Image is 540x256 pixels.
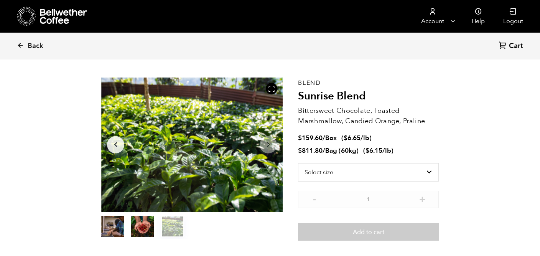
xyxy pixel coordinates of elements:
span: $ [298,146,302,155]
button: + [418,195,427,202]
bdi: 811.80 [298,146,323,155]
span: Cart [509,41,523,51]
span: Back [28,41,43,51]
span: / [323,146,325,155]
a: Cart [499,41,525,51]
span: $ [365,146,369,155]
span: $ [298,134,302,142]
span: ( ) [363,146,393,155]
bdi: 159.60 [298,134,323,142]
span: /lb [361,134,369,142]
bdi: 6.15 [365,146,382,155]
button: - [310,195,319,202]
h2: Sunrise Blend [298,90,439,103]
p: Bittersweet Chocolate, Toasted Marshmallow, Candied Orange, Praline [298,106,439,126]
span: /lb [382,146,391,155]
span: Bag (60kg) [325,146,359,155]
button: Add to cart [298,223,439,241]
span: / [323,134,325,142]
span: Box [325,134,337,142]
span: $ [344,134,347,142]
bdi: 6.65 [344,134,361,142]
span: ( ) [341,134,372,142]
